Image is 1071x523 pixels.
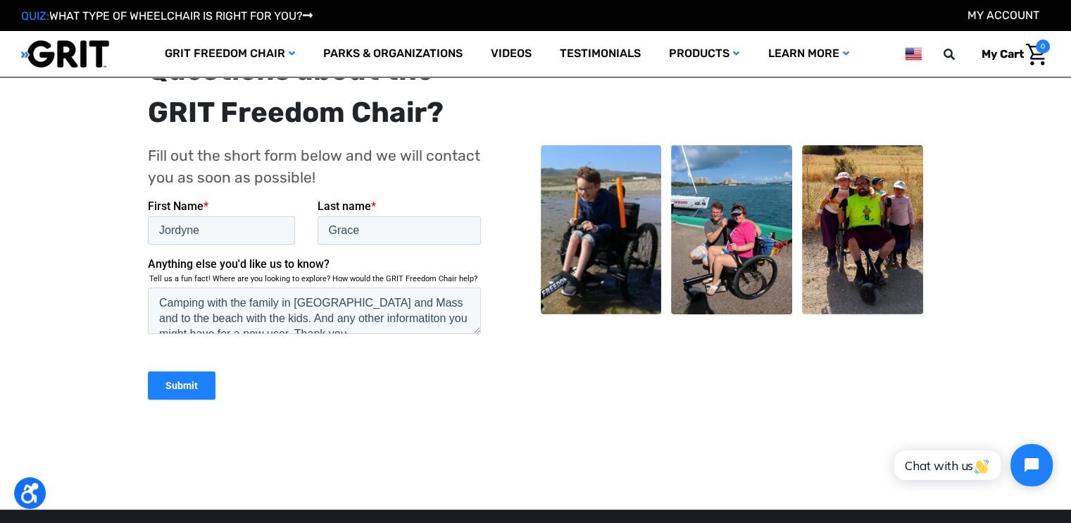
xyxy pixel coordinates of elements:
[982,47,1024,61] span: My Cart
[1026,44,1046,66] img: Cart
[477,31,546,77] a: Videos
[971,39,1050,69] a: Cart with 0 items
[148,144,487,189] p: Fill out the short form below and we will contact you as soon as possible!
[967,8,1039,22] a: Account
[950,39,971,69] input: Search
[21,9,313,23] a: QUIZ:WHAT TYPE OF WHEELCHAIR IS RIGHT FOR YOU?
[21,39,109,68] img: GRIT All-Terrain Wheelchair and Mobility Equipment
[655,31,753,77] a: Products
[151,31,309,77] a: GRIT Freedom Chair
[905,45,922,63] img: us.png
[309,31,477,77] a: Parks & Organizations
[879,432,1065,498] iframe: Tidio Chat
[148,199,487,411] iframe: Form 1
[753,31,863,77] a: Learn More
[21,9,49,23] span: QUIZ:
[148,49,487,134] div: Questions about the GRIT Freedom Chair?
[1036,39,1050,54] span: 0
[546,31,655,77] a: Testimonials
